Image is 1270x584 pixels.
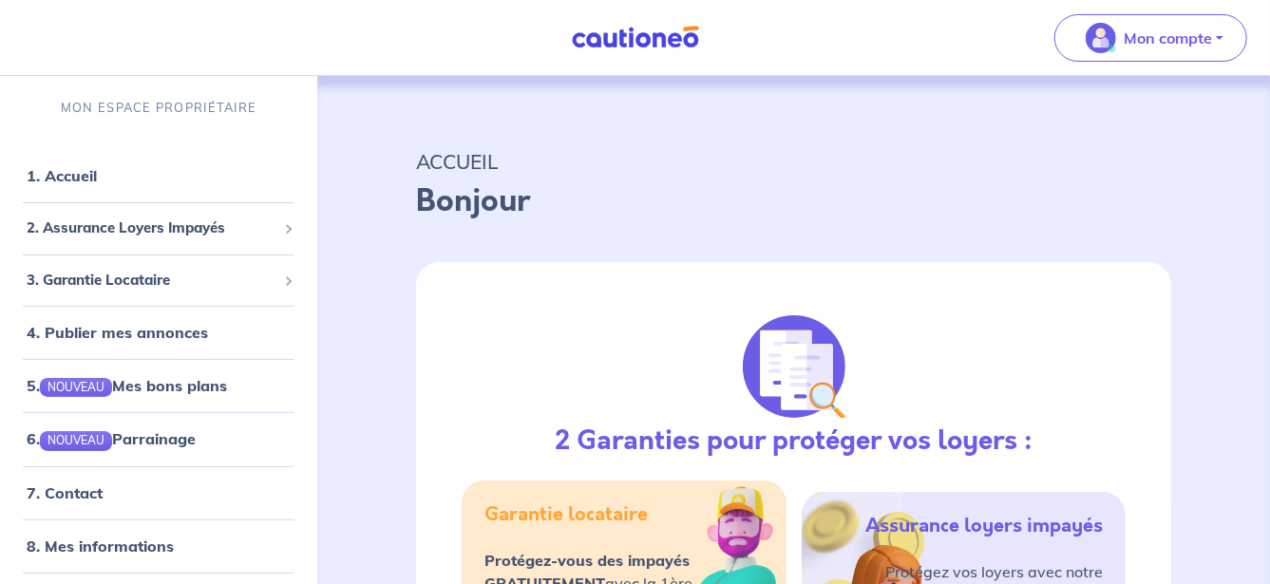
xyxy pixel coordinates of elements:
[8,157,310,195] div: 1. Accueil
[8,210,310,247] div: 2. Assurance Loyers Impayés
[27,217,276,239] span: 2. Assurance Loyers Impayés
[61,99,256,117] p: MON ESPACE PROPRIÉTAIRE
[865,515,1103,537] h5: Assurance loyers impayés
[1054,14,1247,62] button: illu_account_valid_menu.svgMon compte
[27,537,174,556] a: 8. Mes informations
[8,420,310,458] div: 6.NOUVEAUParrainage
[8,313,310,351] div: 4. Publier mes annonces
[416,144,1171,179] p: ACCUEIL
[27,483,103,502] a: 7. Contact
[743,315,845,418] img: justif-loupe
[8,474,310,512] div: 7. Contact
[8,527,310,565] div: 8. Mes informations
[484,503,648,526] h5: Garantie locataire
[27,429,196,448] a: 6.NOUVEAUParrainage
[1124,27,1212,49] p: Mon compte
[27,270,276,292] span: 3. Garantie Locataire
[27,166,97,185] a: 1. Accueil
[1086,23,1116,53] img: illu_account_valid_menu.svg
[555,425,1033,458] h3: 2 Garanties pour protéger vos loyers :
[564,26,707,49] img: Cautioneo
[27,376,227,395] a: 5.NOUVEAUMes bons plans
[27,323,208,342] a: 4. Publier mes annonces
[8,262,310,299] div: 3. Garantie Locataire
[8,367,310,405] div: 5.NOUVEAUMes bons plans
[416,179,1171,224] p: Bonjour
